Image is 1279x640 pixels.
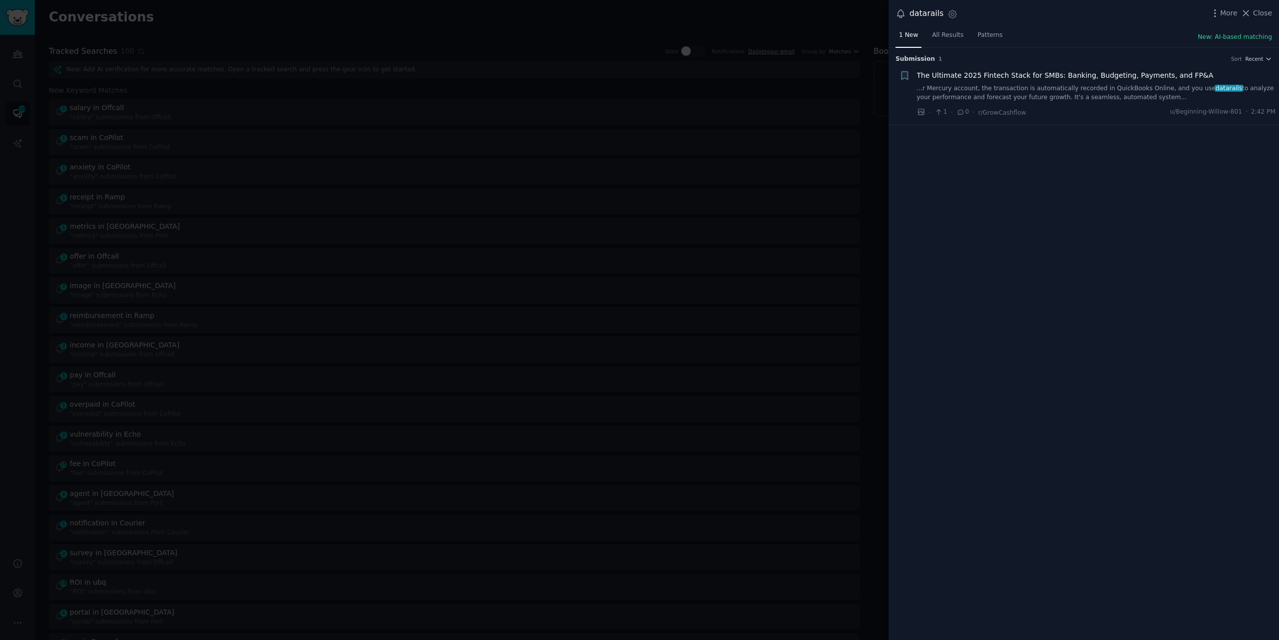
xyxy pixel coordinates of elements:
[1198,33,1272,42] button: New: AI-based matching
[1245,55,1272,62] button: Recent
[895,55,935,64] span: Submission
[1215,85,1243,92] span: datarails
[1170,108,1242,117] span: u/Beginning-Willow-801
[909,7,944,20] div: datarails
[917,84,1276,102] a: ...r Mercury account, the transaction is automatically recorded in QuickBooks Online, and you use...
[895,27,921,48] a: 1 New
[1246,108,1248,117] span: ·
[938,56,942,62] span: 1
[917,70,1214,81] a: The Ultimate 2025 Fintech Stack for SMBs: Banking, Budgeting, Payments, and FP&A
[956,108,969,117] span: 0
[1220,8,1238,18] span: More
[1231,55,1242,62] div: Sort
[973,107,975,118] span: ·
[978,31,1003,40] span: Patterns
[1251,108,1276,117] span: 2:42 PM
[1253,8,1272,18] span: Close
[928,27,967,48] a: All Results
[1245,55,1263,62] span: Recent
[1241,8,1272,18] button: Close
[1210,8,1238,18] button: More
[951,107,953,118] span: ·
[974,27,1006,48] a: Patterns
[899,31,918,40] span: 1 New
[978,109,1026,116] span: r/GrowCashflow
[929,107,931,118] span: ·
[934,108,947,117] span: 1
[932,31,963,40] span: All Results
